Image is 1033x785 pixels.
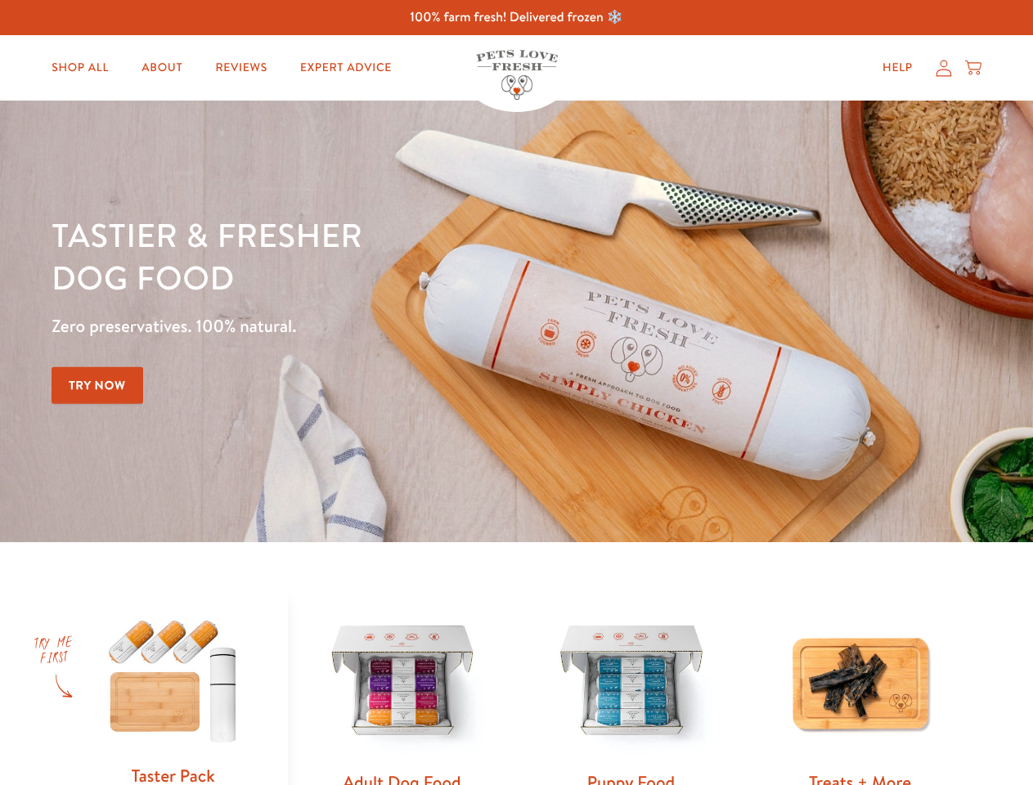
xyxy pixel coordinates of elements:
p: Zero preservatives. 100% natural. [52,312,671,341]
a: Shop All [38,52,122,84]
a: Reviews [202,52,280,84]
a: Expert Advice [287,52,405,84]
a: Help [869,52,926,84]
img: Pets Love Fresh [476,50,558,100]
h1: Tastier & fresher dog food [52,213,671,298]
a: About [128,52,195,84]
a: Try Now [52,367,143,404]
